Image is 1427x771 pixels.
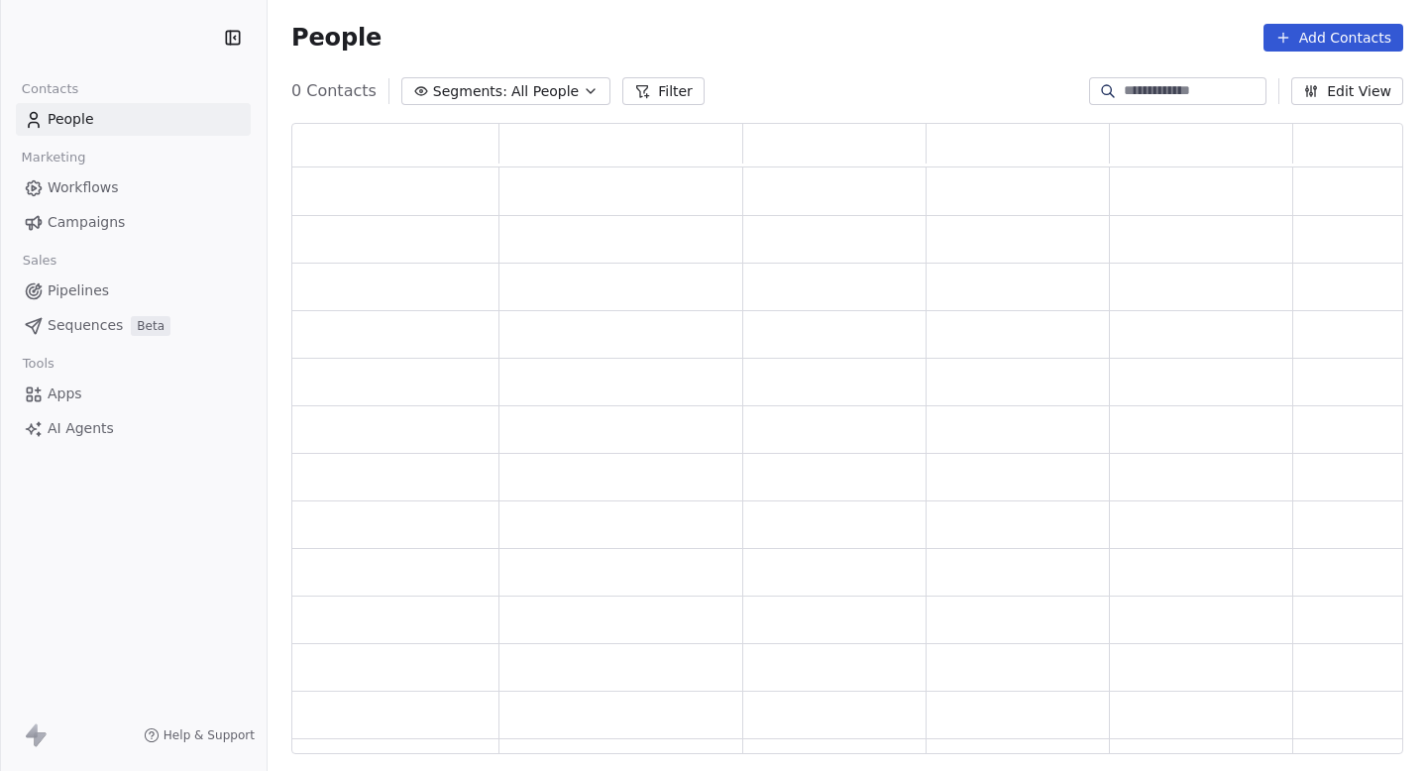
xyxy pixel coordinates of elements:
[14,349,62,379] span: Tools
[1263,24,1403,52] button: Add Contacts
[164,727,255,743] span: Help & Support
[622,77,705,105] button: Filter
[48,384,82,404] span: Apps
[13,143,94,172] span: Marketing
[16,275,251,307] a: Pipelines
[48,280,109,301] span: Pipelines
[48,315,123,336] span: Sequences
[131,316,170,336] span: Beta
[14,246,65,275] span: Sales
[16,309,251,342] a: SequencesBeta
[16,103,251,136] a: People
[16,171,251,204] a: Workflows
[13,74,87,104] span: Contacts
[291,79,377,103] span: 0 Contacts
[48,177,119,198] span: Workflows
[1291,77,1403,105] button: Edit View
[291,23,382,53] span: People
[433,81,507,102] span: Segments:
[16,206,251,239] a: Campaigns
[16,412,251,445] a: AI Agents
[48,418,114,439] span: AI Agents
[48,109,94,130] span: People
[16,378,251,410] a: Apps
[144,727,255,743] a: Help & Support
[511,81,579,102] span: All People
[48,212,125,233] span: Campaigns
